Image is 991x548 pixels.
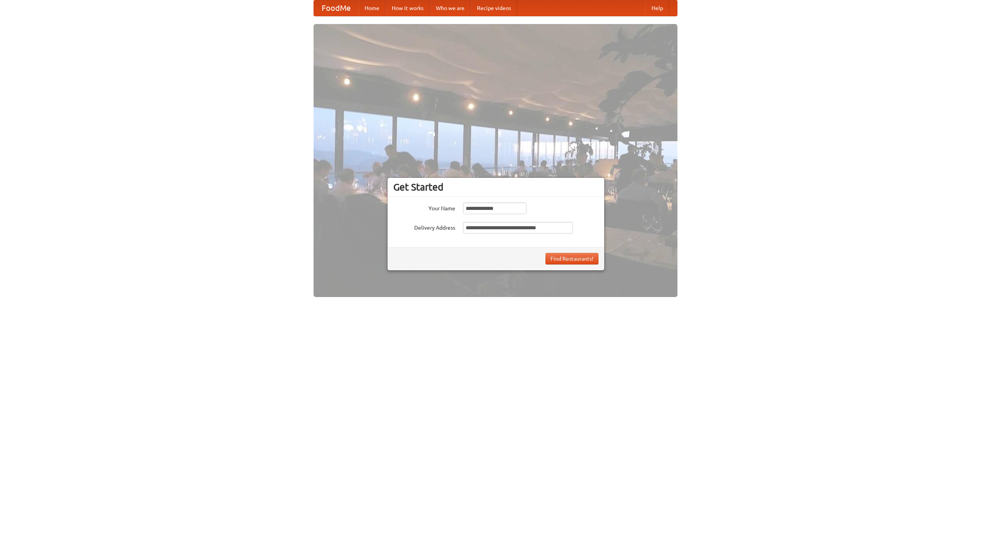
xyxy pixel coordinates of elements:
a: Recipe videos [471,0,517,16]
label: Your Name [393,203,455,212]
button: Find Restaurants! [545,253,598,265]
a: FoodMe [314,0,358,16]
a: Help [645,0,669,16]
h3: Get Started [393,181,598,193]
a: How it works [386,0,430,16]
a: Who we are [430,0,471,16]
label: Delivery Address [393,222,455,232]
a: Home [358,0,386,16]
